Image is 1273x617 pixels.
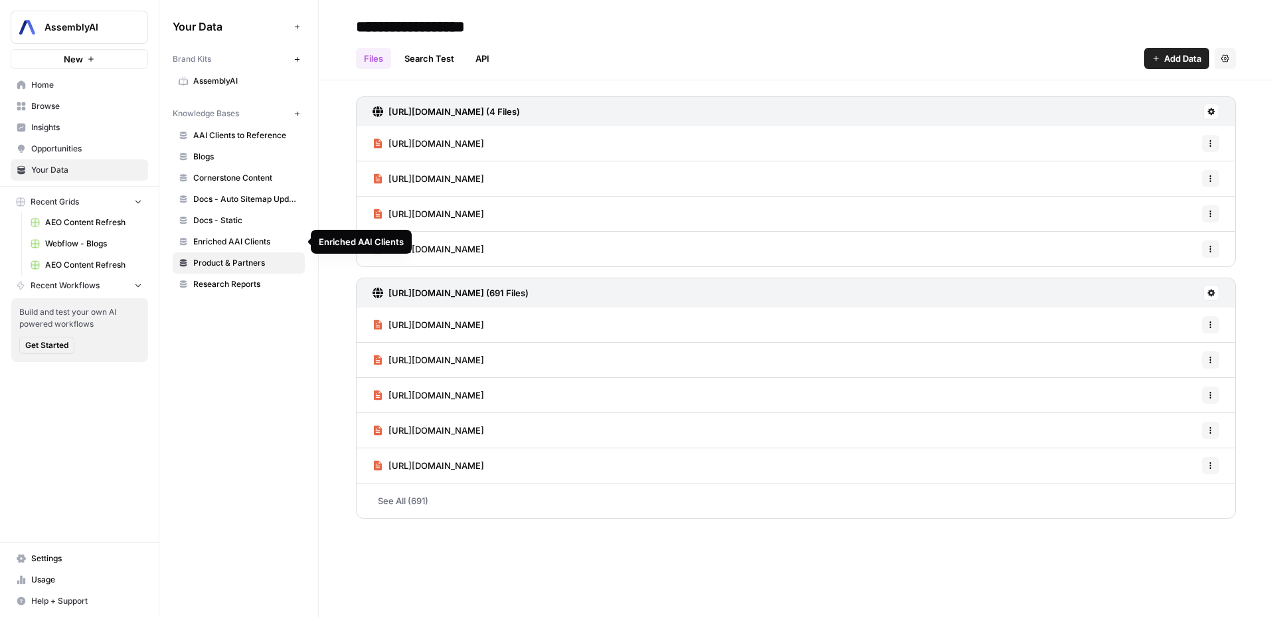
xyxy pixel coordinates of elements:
span: [URL][DOMAIN_NAME] [388,459,484,472]
a: Webflow - Blogs [25,233,148,254]
span: Opportunities [31,143,142,155]
span: Your Data [173,19,289,35]
span: [URL][DOMAIN_NAME] [388,207,484,220]
a: [URL][DOMAIN_NAME] [373,308,484,342]
span: Build and test your own AI powered workflows [19,306,140,330]
button: Workspace: AssemblyAI [11,11,148,44]
a: Research Reports [173,274,305,295]
a: [URL][DOMAIN_NAME] [373,126,484,161]
span: Browse [31,100,142,112]
span: Product & Partners [193,257,299,269]
span: Docs - Auto Sitemap Update [193,193,299,205]
span: Home [31,79,142,91]
span: Usage [31,574,142,586]
span: Blogs [193,151,299,163]
button: Get Started [19,337,74,354]
span: Recent Grids [31,196,79,208]
a: Your Data [11,159,148,181]
span: [URL][DOMAIN_NAME] [388,353,484,367]
button: Help + Support [11,590,148,612]
span: Docs - Static [193,215,299,226]
span: Your Data [31,164,142,176]
a: AEO Content Refresh [25,212,148,233]
a: Search Test [396,48,462,69]
span: Knowledge Bases [173,108,239,120]
a: [URL][DOMAIN_NAME] [373,232,484,266]
span: Insights [31,122,142,133]
span: AEO Content Refresh [45,217,142,228]
span: Get Started [25,339,68,351]
img: AssemblyAI Logo [15,15,39,39]
a: Enriched AAI Clients [173,231,305,252]
a: Docs - Auto Sitemap Update [173,189,305,210]
a: [URL][DOMAIN_NAME] (4 Files) [373,97,520,126]
span: Add Data [1164,52,1201,65]
span: [URL][DOMAIN_NAME] [388,318,484,331]
button: New [11,49,148,69]
span: Help + Support [31,595,142,607]
a: [URL][DOMAIN_NAME] (691 Files) [373,278,529,308]
a: Insights [11,117,148,138]
a: Product & Partners [173,252,305,274]
a: Cornerstone Content [173,167,305,189]
a: Home [11,74,148,96]
a: [URL][DOMAIN_NAME] [373,448,484,483]
button: Recent Grids [11,192,148,212]
span: Cornerstone Content [193,172,299,184]
a: [URL][DOMAIN_NAME] [373,197,484,231]
button: Recent Workflows [11,276,148,296]
a: [URL][DOMAIN_NAME] [373,378,484,412]
a: Files [356,48,391,69]
a: [URL][DOMAIN_NAME] [373,343,484,377]
span: AssemblyAI [193,75,299,87]
span: AssemblyAI [44,21,125,34]
span: [URL][DOMAIN_NAME] [388,137,484,150]
a: AAI Clients to Reference [173,125,305,146]
span: AAI Clients to Reference [193,130,299,141]
h3: [URL][DOMAIN_NAME] (691 Files) [388,286,529,300]
a: Opportunities [11,138,148,159]
a: Settings [11,548,148,569]
span: Enriched AAI Clients [193,236,299,248]
a: AssemblyAI [173,70,305,92]
span: [URL][DOMAIN_NAME] [388,172,484,185]
a: [URL][DOMAIN_NAME] [373,161,484,196]
a: Docs - Static [173,210,305,231]
span: [URL][DOMAIN_NAME] [388,424,484,437]
a: [URL][DOMAIN_NAME] [373,413,484,448]
button: Add Data [1144,48,1209,69]
span: Research Reports [193,278,299,290]
h3: [URL][DOMAIN_NAME] (4 Files) [388,105,520,118]
span: Recent Workflows [31,280,100,292]
a: Browse [11,96,148,117]
span: [URL][DOMAIN_NAME] [388,389,484,402]
span: Settings [31,553,142,565]
span: New [64,52,83,66]
span: [URL][DOMAIN_NAME] [388,242,484,256]
a: API [467,48,497,69]
span: Webflow - Blogs [45,238,142,250]
a: AEO Content Refresh [25,254,148,276]
span: AEO Content Refresh [45,259,142,271]
span: Brand Kits [173,53,211,65]
a: See All (691) [356,484,1236,518]
a: Usage [11,569,148,590]
a: Blogs [173,146,305,167]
